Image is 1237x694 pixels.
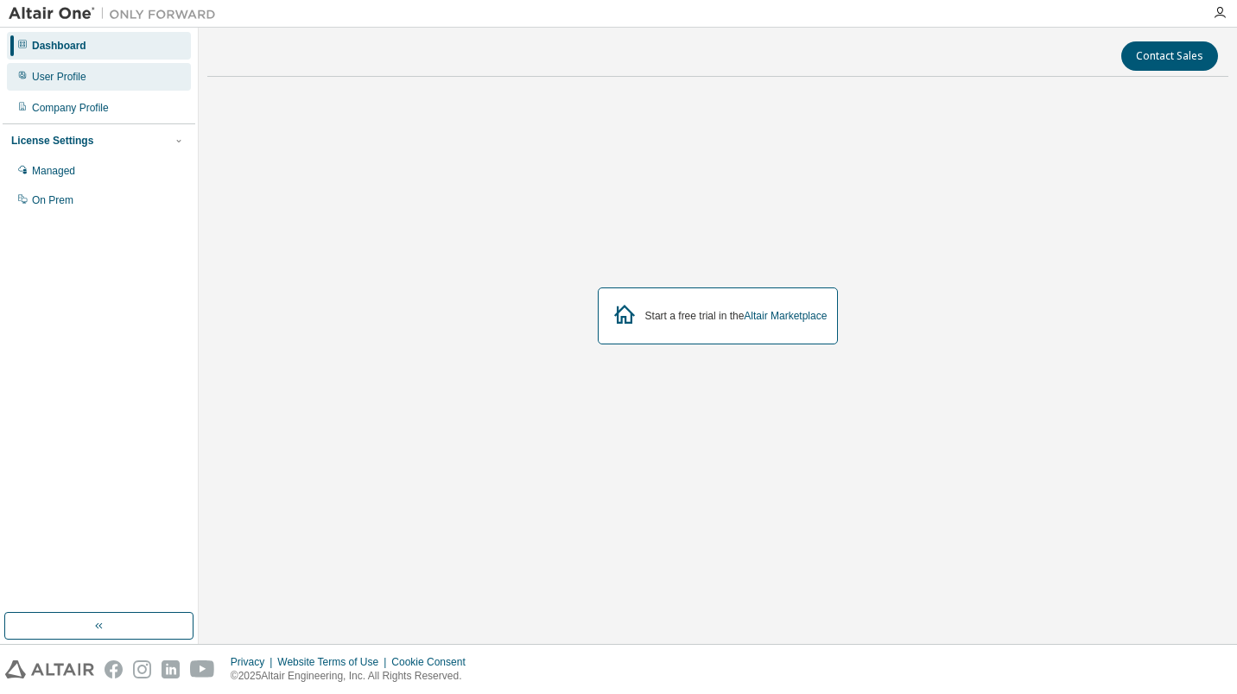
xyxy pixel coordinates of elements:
button: Contact Sales [1121,41,1218,71]
img: youtube.svg [190,660,215,678]
div: On Prem [32,193,73,207]
div: Start a free trial in the [645,309,828,323]
div: Cookie Consent [391,655,475,669]
div: Dashboard [32,39,86,53]
div: Website Terms of Use [277,655,391,669]
img: facebook.svg [105,660,123,678]
img: linkedin.svg [162,660,180,678]
div: Managed [32,164,75,178]
img: altair_logo.svg [5,660,94,678]
img: Altair One [9,5,225,22]
div: User Profile [32,70,86,84]
img: instagram.svg [133,660,151,678]
p: © 2025 Altair Engineering, Inc. All Rights Reserved. [231,669,476,684]
a: Altair Marketplace [744,310,827,322]
div: License Settings [11,134,93,148]
div: Company Profile [32,101,109,115]
div: Privacy [231,655,277,669]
